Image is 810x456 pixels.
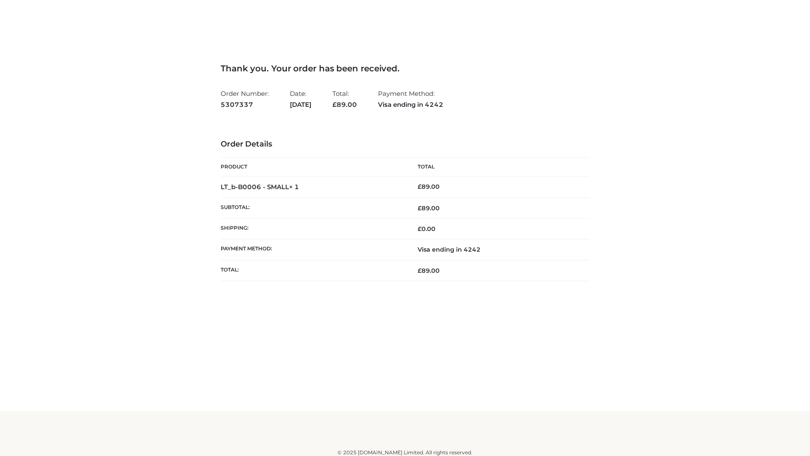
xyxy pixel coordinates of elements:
th: Product [221,157,405,176]
span: £ [418,204,421,212]
span: £ [418,183,421,190]
bdi: 0.00 [418,225,435,233]
th: Total [405,157,589,176]
strong: [DATE] [290,99,311,110]
th: Subtotal: [221,198,405,218]
span: £ [418,225,421,233]
span: £ [332,100,337,109]
span: 89.00 [332,100,357,109]
bdi: 89.00 [418,183,440,190]
span: 89.00 [418,204,440,212]
th: Total: [221,260,405,281]
strong: Visa ending in 4242 [378,99,443,110]
li: Payment Method: [378,86,443,112]
li: Date: [290,86,311,112]
span: £ [418,267,421,274]
th: Shipping: [221,219,405,239]
td: Visa ending in 4242 [405,239,589,260]
strong: × 1 [289,183,299,191]
strong: 5307337 [221,99,269,110]
h3: Thank you. Your order has been received. [221,63,589,73]
h3: Order Details [221,140,589,149]
span: 89.00 [418,267,440,274]
th: Payment method: [221,239,405,260]
strong: LT_b-B0006 - SMALL [221,183,299,191]
li: Total: [332,86,357,112]
li: Order Number: [221,86,269,112]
